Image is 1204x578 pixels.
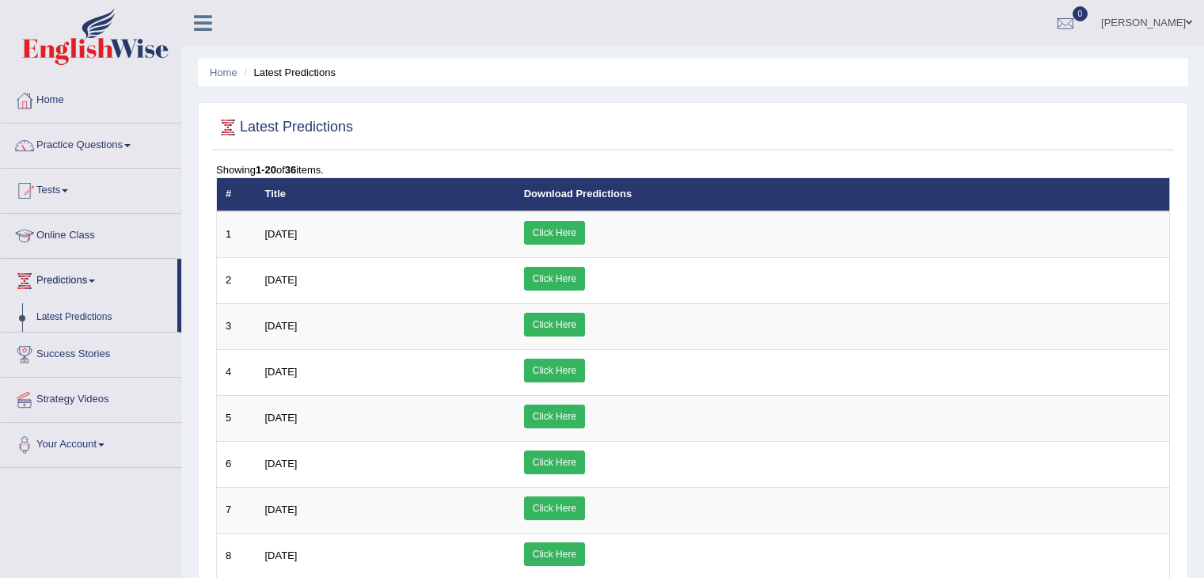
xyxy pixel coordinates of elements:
a: Home [210,67,237,78]
a: Click Here [524,405,585,428]
td: 6 [217,441,256,487]
td: 2 [217,257,256,303]
div: Showing of items. [216,162,1170,177]
a: Predictions [1,259,177,299]
a: Home [1,78,181,118]
b: 36 [285,164,296,176]
a: Click Here [524,221,585,245]
span: [DATE] [265,504,298,515]
a: Practice Questions [1,124,181,163]
a: Latest Predictions [29,303,177,332]
th: Download Predictions [515,178,1170,211]
li: Latest Predictions [240,65,336,80]
a: Click Here [524,496,585,520]
span: [DATE] [265,320,298,332]
a: Click Here [524,451,585,474]
th: Title [256,178,515,211]
a: Click Here [524,313,585,337]
span: [DATE] [265,366,298,378]
a: Click Here [524,542,585,566]
a: Online Class [1,214,181,253]
a: Click Here [524,359,585,382]
span: [DATE] [265,549,298,561]
td: 7 [217,487,256,533]
a: Click Here [524,267,585,291]
a: Tests [1,169,181,208]
span: [DATE] [265,228,298,240]
td: 1 [217,211,256,258]
span: [DATE] [265,458,298,470]
td: 4 [217,349,256,395]
h2: Latest Predictions [216,116,353,139]
span: [DATE] [265,412,298,424]
a: Strategy Videos [1,378,181,417]
b: 1-20 [256,164,276,176]
td: 3 [217,303,256,349]
a: Success Stories [1,333,181,372]
a: Your Account [1,423,181,462]
th: # [217,178,256,211]
span: [DATE] [265,274,298,286]
td: 5 [217,395,256,441]
span: 0 [1073,6,1088,21]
